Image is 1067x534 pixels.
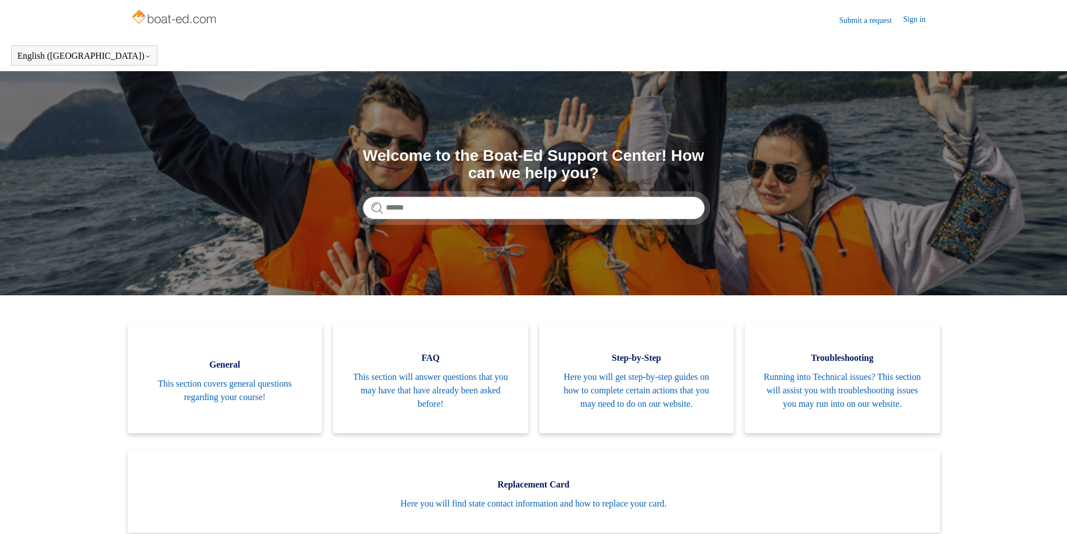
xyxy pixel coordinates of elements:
span: Step-by-Step [556,351,717,365]
a: FAQ This section will answer questions that you may have that have already been asked before! [333,323,528,433]
span: This section covers general questions regarding your course! [145,377,306,404]
a: Troubleshooting Running into Technical issues? This section will assist you with troubleshooting ... [745,323,940,433]
a: Submit a request [839,15,903,26]
span: Replacement Card [145,478,923,491]
span: Here you will find state contact information and how to replace your card. [145,497,923,510]
span: General [145,358,306,372]
input: Search [363,197,705,219]
a: General This section covers general questions regarding your course! [128,323,323,433]
h1: Welcome to the Boat-Ed Support Center! How can we help you? [363,147,705,182]
img: Boat-Ed Help Center home page [131,7,220,29]
span: FAQ [350,351,511,365]
a: Replacement Card Here you will find state contact information and how to replace your card. [128,450,940,533]
a: Sign in [903,13,936,27]
button: English ([GEOGRAPHIC_DATA]) [17,51,151,61]
span: Troubleshooting [762,351,923,365]
a: Step-by-Step Here you will get step-by-step guides on how to complete certain actions that you ma... [539,323,734,433]
div: Live chat [1029,496,1059,526]
span: This section will answer questions that you may have that have already been asked before! [350,370,511,411]
span: Running into Technical issues? This section will assist you with troubleshooting issues you may r... [762,370,923,411]
span: Here you will get step-by-step guides on how to complete certain actions that you may need to do ... [556,370,717,411]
